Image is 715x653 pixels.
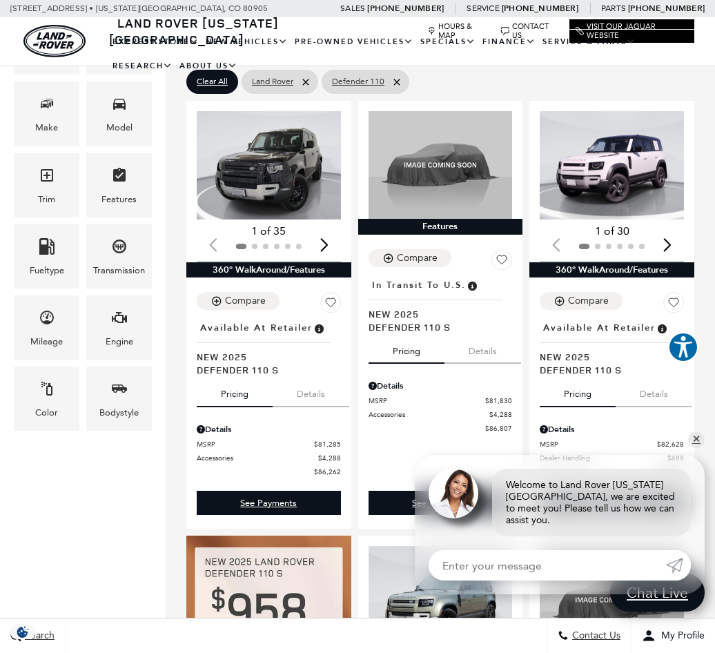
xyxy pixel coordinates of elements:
a: Research [109,54,176,78]
span: Accessories [369,409,490,420]
a: Finance [479,30,539,54]
div: FueltypeFueltype [14,224,79,289]
img: Agent profile photo [429,469,478,518]
a: Contact Us [501,22,559,40]
button: Compare Vehicle [369,249,451,267]
a: About Us [176,54,241,78]
a: New Vehicles [202,30,291,54]
span: $86,262 [314,467,341,477]
span: Features [111,164,128,192]
div: Pricing Details - Defender 110 S [197,423,341,436]
span: Dealer Handling [540,453,667,463]
span: Fueltype [39,235,55,263]
div: ColorColor [14,367,79,431]
button: pricing tab [540,376,616,407]
div: Pricing Details - Defender 110 S [369,380,513,392]
a: Accessories $4,288 [369,409,513,420]
button: pricing tab [197,376,273,407]
span: Service [467,3,499,13]
a: See Payments [369,491,513,515]
span: Mileage [39,306,55,334]
div: Next slide [315,230,334,260]
div: Transmission [93,263,145,278]
span: Engine [111,306,128,334]
span: $81,285 [314,439,341,449]
input: Enter your message [429,550,666,581]
span: Model [111,92,128,120]
span: $689 [667,453,684,463]
span: $4,288 [318,453,341,463]
span: MSRP [197,439,314,449]
span: Available at Retailer [200,320,313,335]
span: New 2025 [369,307,502,320]
div: 360° WalkAround/Features [186,262,351,277]
div: Trim [38,192,55,207]
img: 2025 Land Rover Defender 110 S [369,111,513,219]
span: In Transit to U.S. [372,277,466,293]
div: Features [101,192,137,207]
a: Hours & Map [428,22,491,40]
a: Service & Parts [539,30,639,54]
div: ModelModel [86,81,152,146]
span: Clear All [197,73,228,90]
a: MSRP $81,830 [369,396,513,406]
span: New 2025 [197,350,331,363]
span: Make [39,92,55,120]
span: Vehicle is in stock and ready for immediate delivery. Due to demand, availability is subject to c... [313,320,325,335]
div: Features [358,219,523,234]
a: Available at RetailerNew 2025Defender 110 S [197,318,341,376]
span: Contact Us [569,630,620,642]
div: TrimTrim [14,153,79,217]
span: Accessories [197,453,318,463]
button: Save Vehicle [491,249,512,275]
a: See Payments [197,491,341,515]
div: Bodystyle [99,405,139,420]
span: Parts [601,3,626,13]
span: Bodystyle [111,377,128,405]
button: Compare Vehicle [540,292,623,310]
div: undefined - Defender 110 S [197,491,341,515]
div: undefined - Defender 110 S [369,491,513,515]
a: In Transit to U.S.New 2025Defender 110 S [369,275,513,333]
nav: Main Navigation [109,30,694,78]
img: 2025 Land Rover Defender 110 S 1 [540,111,684,220]
button: details tab [273,376,349,407]
div: Engine [106,334,133,349]
a: [STREET_ADDRESS] • [US_STATE][GEOGRAPHIC_DATA], CO 80905 [10,3,268,13]
a: [PHONE_NUMBER] [502,3,578,14]
button: Compare Vehicle [197,292,280,310]
span: Transmission [111,235,128,263]
a: Visit Our Jaguar Website [576,22,688,40]
div: Fueltype [30,263,64,278]
button: Open user profile menu [631,618,715,653]
a: EXPRESS STORE [109,30,202,54]
a: Accessories $4,288 [197,453,341,463]
aside: Accessibility Help Desk [668,332,698,365]
a: Specials [417,30,479,54]
button: Explore your accessibility options [668,332,698,362]
span: MSRP [369,396,486,406]
a: Available at RetailerNew 2025Defender 110 S [540,318,684,376]
a: Submit [666,550,691,581]
a: $86,262 [197,467,341,477]
span: $4,288 [489,409,512,420]
div: Welcome to Land Rover [US_STATE][GEOGRAPHIC_DATA], we are excited to meet you! Please tell us how... [492,469,691,536]
button: Save Vehicle [320,292,341,318]
span: Trim [39,164,55,192]
div: MakeMake [14,81,79,146]
span: New 2025 [540,350,674,363]
a: Land Rover [US_STATE][GEOGRAPHIC_DATA] [109,14,279,48]
span: $81,830 [485,396,512,406]
span: Defender 110 S [540,363,674,376]
a: MSRP $81,285 [197,439,341,449]
div: 360° WalkAround/Features [529,262,694,277]
a: MSRP $82,628 [540,439,684,449]
button: pricing tab [369,333,444,364]
div: 1 / 2 [197,111,341,220]
div: Pricing Details - Defender 110 S [540,423,684,436]
button: Save Vehicle [663,292,684,318]
div: BodystyleBodystyle [86,367,152,431]
div: 1 / 2 [540,111,684,220]
a: land-rover [23,25,86,57]
div: 1 of 30 [540,224,684,239]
